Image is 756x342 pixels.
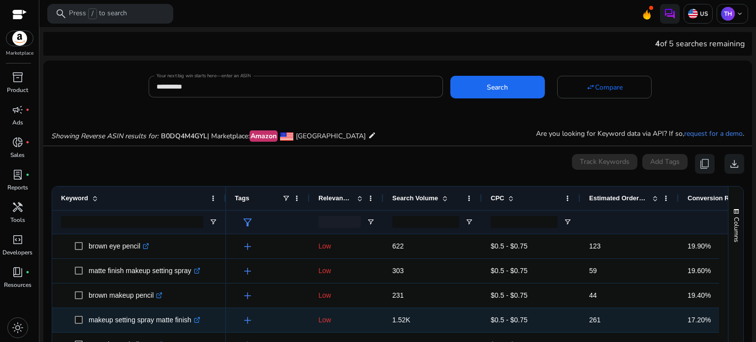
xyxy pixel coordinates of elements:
[242,290,253,302] span: add
[536,128,744,139] p: Are you looking for Keyword data via API? If so, .
[12,104,24,116] span: campaign
[6,31,33,46] img: amazon.svg
[7,86,28,94] p: Product
[250,130,278,142] mark: Amazon
[89,285,162,306] p: brown makeup pencil
[207,131,278,141] span: | Marketplace:
[12,266,24,278] span: book_4
[61,194,88,202] span: Keyword
[655,38,745,50] div: of 5 searches remaining
[12,322,24,334] span: light_mode
[7,183,28,192] p: Reports
[2,248,32,257] p: Developers
[589,267,597,275] span: 59
[242,241,253,252] span: add
[688,316,711,324] span: 17.20%
[465,218,473,226] button: Open Filter Menu
[595,82,623,93] span: Compare
[491,291,528,299] span: $0.5 - $0.75
[26,173,30,177] span: fiber_manual_record
[392,316,410,324] span: 1.52K
[10,151,25,159] p: Sales
[589,291,597,299] span: 44
[12,71,24,83] span: inventory_2
[26,108,30,112] span: fiber_manual_record
[392,291,404,299] span: 231
[392,242,404,250] span: 622
[89,236,149,256] p: brown eye pencil
[209,218,217,226] button: Open Filter Menu
[318,261,375,281] p: Low
[296,131,366,141] span: [GEOGRAPHIC_DATA]
[586,83,595,92] mat-icon: swap_horiz
[12,169,24,181] span: lab_profile
[12,234,24,246] span: code_blocks
[6,50,33,57] p: Marketplace
[26,270,30,274] span: fiber_manual_record
[491,242,528,250] span: $0.5 - $0.75
[736,10,744,18] span: keyboard_arrow_down
[589,242,600,250] span: 123
[450,76,545,98] button: Search
[318,194,353,202] span: Relevance Score
[491,216,558,228] input: CPC Filter Input
[10,216,25,224] p: Tools
[392,267,404,275] span: 303
[242,217,253,228] span: filter_alt
[557,76,652,98] button: Compare
[88,8,97,19] span: /
[318,236,375,256] p: Low
[55,8,67,20] span: search
[732,217,741,242] span: Columns
[688,194,738,202] span: Conversion Rate
[12,118,23,127] p: Ads
[698,10,708,18] p: US
[157,72,251,79] mat-label: Your next big win starts here—enter an ASIN
[242,314,253,326] span: add
[728,158,740,170] span: download
[392,194,438,202] span: Search Volume
[89,310,200,330] p: makeup setting spray matte finish
[26,140,30,144] span: fiber_manual_record
[367,218,375,226] button: Open Filter Menu
[491,194,504,202] span: CPC
[318,285,375,306] p: Low
[61,216,203,228] input: Keyword Filter Input
[12,136,24,148] span: donut_small
[242,265,253,277] span: add
[318,310,375,330] p: Low
[724,154,744,174] button: download
[51,131,158,141] i: Showing Reverse ASIN results for:
[4,280,31,289] p: Resources
[688,291,711,299] span: 19.40%
[235,194,249,202] span: Tags
[721,7,735,21] p: TH
[688,242,711,250] span: 19.90%
[392,216,459,228] input: Search Volume Filter Input
[368,129,376,141] mat-icon: edit
[491,316,528,324] span: $0.5 - $0.75
[161,131,207,141] span: B0DQ4M4GYL
[491,267,528,275] span: $0.5 - $0.75
[12,201,24,213] span: handyman
[89,261,200,281] p: matte finish makeup setting spray
[684,129,743,138] a: request for a demo
[589,316,600,324] span: 261
[688,9,698,19] img: us.svg
[589,194,648,202] span: Estimated Orders/Month
[69,8,127,19] p: Press to search
[655,38,660,49] span: 4
[564,218,571,226] button: Open Filter Menu
[688,267,711,275] span: 19.60%
[487,82,508,93] span: Search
